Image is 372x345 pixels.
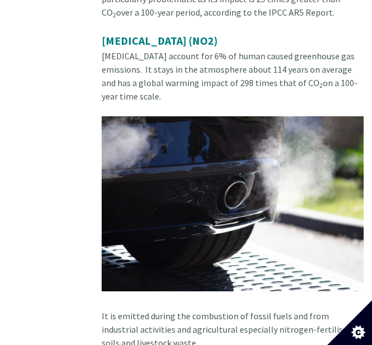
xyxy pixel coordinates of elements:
[113,11,116,19] sub: 2
[319,81,323,89] sub: 2
[102,50,357,102] span: [MEDICAL_DATA] account for 6% of human caused greenhouse gas emissions. It stays in the atmospher...
[102,116,364,291] img: Car exhaust
[102,34,218,48] span: [MEDICAL_DATA] (NO2)
[327,300,372,345] button: Set cookie preferences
